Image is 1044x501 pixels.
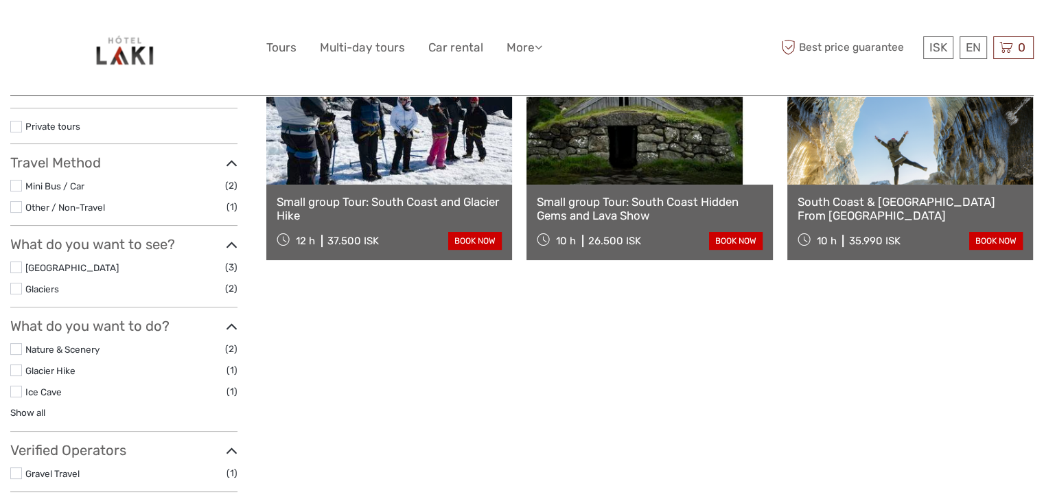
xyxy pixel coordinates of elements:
span: ISK [929,40,947,54]
h3: What do you want to do? [10,318,237,334]
a: More [507,38,542,58]
h3: What do you want to see? [10,236,237,253]
span: (2) [225,178,237,194]
a: Gravel Travel [25,468,80,479]
a: Mini Bus / Car [25,180,84,191]
a: Other / Non-Travel [25,202,105,213]
span: 0 [1016,40,1028,54]
span: (1) [227,384,237,399]
span: (2) [225,281,237,296]
span: (1) [227,199,237,215]
img: 1352-eae3c2fc-f412-4e66-8acc-19271d815a94_logo_big.jpg [86,10,161,85]
a: book now [969,232,1023,250]
span: (1) [227,362,237,378]
span: 10 h [556,235,576,247]
a: Glacier Hike [25,365,76,376]
div: 26.500 ISK [588,235,641,247]
a: Glaciers [25,283,59,294]
a: Ice Cave [25,386,62,397]
span: 10 h [816,235,836,247]
a: Car rental [428,38,483,58]
div: 35.990 ISK [848,235,900,247]
span: 12 h [296,235,315,247]
span: (2) [225,341,237,357]
a: book now [448,232,502,250]
span: (3) [225,259,237,275]
a: Show all [10,407,45,418]
span: Best price guarantee [778,36,920,59]
a: Small group Tour: South Coast and Glacier Hike [277,195,502,223]
h3: Travel Method [10,154,237,171]
a: Tours [266,38,297,58]
span: (1) [227,465,237,481]
a: Small group Tour: South Coast Hidden Gems and Lava Show [537,195,762,223]
a: Nature & Scenery [25,344,100,355]
a: [GEOGRAPHIC_DATA] [25,262,119,273]
a: Multi-day tours [320,38,405,58]
a: book now [709,232,763,250]
div: EN [960,36,987,59]
div: 37.500 ISK [327,235,379,247]
h3: Verified Operators [10,442,237,458]
a: Private tours [25,121,80,132]
a: South Coast & [GEOGRAPHIC_DATA] From [GEOGRAPHIC_DATA] [798,195,1023,223]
